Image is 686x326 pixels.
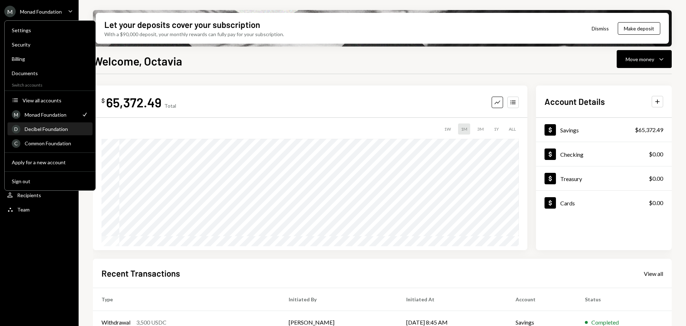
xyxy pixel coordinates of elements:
[560,151,583,158] div: Checking
[17,192,41,198] div: Recipients
[8,52,93,65] a: Billing
[536,191,672,215] a: Cards$0.00
[545,96,605,107] h2: Account Details
[104,30,284,38] div: With a $90,000 deposit, your monthly rewards can fully pay for your subscription.
[536,118,672,142] a: Savings$65,372.49
[576,288,672,311] th: Status
[474,123,487,135] div: 3M
[101,267,180,279] h2: Recent Transactions
[101,97,105,104] div: $
[12,178,88,184] div: Sign out
[626,55,654,63] div: Move money
[12,56,88,62] div: Billing
[12,125,20,133] div: D
[441,123,454,135] div: 1W
[12,42,88,48] div: Security
[644,269,663,277] a: View all
[506,123,519,135] div: ALL
[398,288,507,311] th: Initiated At
[280,288,397,311] th: Initiated By
[8,67,93,79] a: Documents
[8,175,93,188] button: Sign out
[618,22,660,35] button: Make deposit
[12,159,88,165] div: Apply for a new account
[458,123,470,135] div: 1M
[4,6,16,17] div: M
[8,137,93,150] a: CCommon Foundation
[635,126,663,134] div: $65,372.49
[649,150,663,159] div: $0.00
[104,19,260,30] div: Let your deposits cover your subscription
[8,38,93,51] a: Security
[644,270,663,277] div: View all
[164,103,176,109] div: Total
[8,156,93,169] button: Apply for a new account
[20,9,62,15] div: Monad Foundation
[649,199,663,207] div: $0.00
[12,139,20,148] div: C
[649,174,663,183] div: $0.00
[5,81,95,88] div: Switch accounts
[12,70,88,76] div: Documents
[4,203,74,216] a: Team
[560,200,575,206] div: Cards
[8,94,93,107] button: View all accounts
[560,175,582,182] div: Treasury
[536,142,672,166] a: Checking$0.00
[536,166,672,190] a: Treasury$0.00
[507,288,576,311] th: Account
[8,122,93,135] a: DDecibel Foundation
[23,97,88,103] div: View all accounts
[8,24,93,37] a: Settings
[106,94,161,110] div: 65,372.49
[25,112,77,118] div: Monad Foundation
[12,110,20,119] div: M
[4,189,74,201] a: Recipients
[12,27,88,33] div: Settings
[93,288,280,311] th: Type
[17,206,30,213] div: Team
[93,54,182,68] h1: Welcome, Octavia
[583,20,618,37] button: Dismiss
[560,127,579,133] div: Savings
[617,50,672,68] button: Move money
[25,140,88,146] div: Common Foundation
[25,126,88,132] div: Decibel Foundation
[491,123,502,135] div: 1Y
